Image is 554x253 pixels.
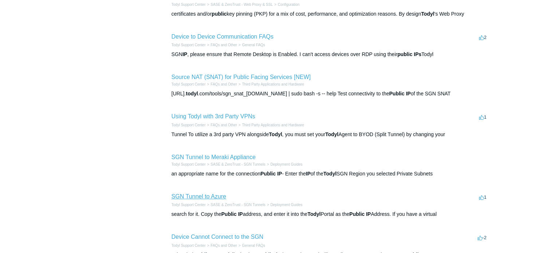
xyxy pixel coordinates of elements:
[172,82,206,87] li: Todyl Support Center
[307,211,321,217] em: Todyl
[172,82,206,86] a: Todyl Support Center
[211,82,237,86] a: FAQs and Other
[479,194,486,200] span: 1
[349,211,371,217] em: Public IP
[221,211,236,217] em: Public
[182,51,187,57] em: IP
[172,90,488,98] div: [URL]. .com/tools/sgn_snat_[DOMAIN_NAME] | sudo bash -s -- help Test connectivity to the of the S...
[238,211,243,217] em: IP
[270,203,302,207] a: Deployment Guides
[172,170,488,178] div: an appropriate name for the connection - Enter the of the SGN Region you selected Private Subnets
[323,171,337,177] em: Todyl
[306,171,310,177] em: IP
[172,243,206,248] li: Todyl Support Center
[205,202,265,207] li: SASE & ZeroTrust - SGN Tunnels
[237,42,265,48] li: General FAQs
[172,193,226,199] a: SGN Tunnel to Azure
[172,202,206,207] li: Todyl Support Center
[260,171,276,177] em: Public
[278,3,299,7] a: Configuration
[205,2,272,7] li: SASE & ZeroTrust - Web Proxy & SSL
[205,243,237,248] li: FAQs and Other
[172,33,274,40] a: Device to Device Communication FAQs
[172,123,206,127] a: Todyl Support Center
[242,244,265,248] a: General FAQs
[237,122,304,128] li: Third Party Applications and Hardware
[172,210,488,218] div: search for it. Copy the address, and enter it into the Portal as the Address. If you have a virtual
[172,113,255,119] a: Using Todyl with 3rd Party VPNs
[172,51,488,58] div: SGN , please ensure that Remote Desktop is Enabled. I can't access devices over RDP using their T...
[172,131,488,138] div: Tunnel To utilize a 3rd party VPN alongside , you must set your Agent to BYOD (Split Tunnel) by c...
[269,131,282,137] em: Todyl
[172,154,256,160] a: SGN Tunnel to Meraki Appliance
[212,11,227,17] em: public
[242,123,304,127] a: Third Party Applications and Hardware
[172,162,206,167] li: Todyl Support Center
[211,162,265,166] a: SASE & ZeroTrust - SGN Tunnels
[186,91,198,96] em: todyl
[237,243,265,248] li: General FAQs
[389,91,410,96] em: Public IP
[172,234,264,240] a: Device Cannot Connect to the SGN
[242,82,304,86] a: Third Party Applications and Hardware
[479,114,486,120] span: 1
[172,74,311,80] a: Source NAT (SNAT) for Public Facing Services [NEW]
[266,202,303,207] li: Deployment Guides
[172,42,206,48] li: Todyl Support Center
[172,203,206,207] a: Todyl Support Center
[421,11,434,17] em: Todyl
[172,10,488,18] div: certificates and/or key pinning (PKP) for a mix of cost, performance, and optimization reasons. B...
[273,2,299,7] li: Configuration
[479,35,486,40] span: 2
[211,244,237,248] a: FAQs and Other
[172,3,206,7] a: Todyl Support Center
[205,42,237,48] li: FAQs and Other
[211,43,237,47] a: FAQs and Other
[172,162,206,166] a: Todyl Support Center
[205,122,237,128] li: FAQs and Other
[172,122,206,128] li: Todyl Support Center
[270,162,302,166] a: Deployment Guides
[172,244,206,248] a: Todyl Support Center
[211,123,237,127] a: FAQs and Other
[205,162,265,167] li: SASE & ZeroTrust - SGN Tunnels
[397,51,412,57] em: public
[205,82,237,87] li: FAQs and Other
[325,131,338,137] em: Todyl
[172,43,206,47] a: Todyl Support Center
[414,51,421,57] em: IPs
[211,203,265,207] a: SASE & ZeroTrust - SGN Tunnels
[478,235,487,240] span: -2
[242,43,265,47] a: General FAQs
[172,2,206,7] li: Todyl Support Center
[266,162,303,167] li: Deployment Guides
[277,171,282,177] em: IP
[237,82,304,87] li: Third Party Applications and Hardware
[211,3,273,7] a: SASE & ZeroTrust - Web Proxy & SSL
